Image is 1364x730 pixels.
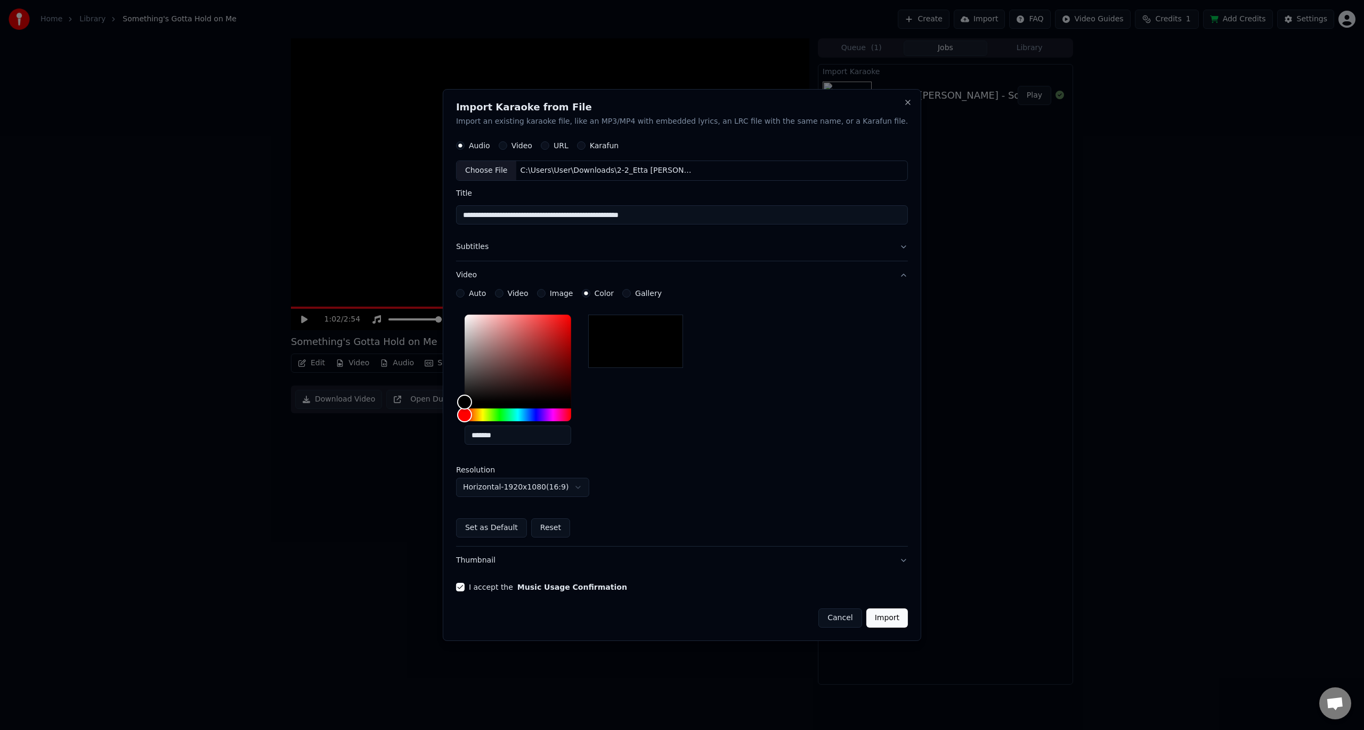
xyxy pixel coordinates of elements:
[590,142,619,150] label: Karafun
[456,466,563,474] label: Resolution
[457,162,516,181] div: Choose File
[511,142,532,150] label: Video
[594,290,614,297] label: Color
[465,408,571,421] div: Hue
[517,583,627,591] button: I accept the
[866,608,908,628] button: Import
[456,234,908,261] button: Subtitles
[531,518,570,538] button: Reset
[550,290,573,297] label: Image
[456,190,908,197] label: Title
[554,142,569,150] label: URL
[469,142,490,150] label: Audio
[516,166,697,177] div: C:\Users\User\Downloads\2-2_Etta [PERSON_NAME] - Something's Gotta Hold on Me_INSTRUMENTAL.mp3
[465,315,571,402] div: Color
[456,261,908,289] button: Video
[456,547,908,574] button: Thumbnail
[456,116,908,127] p: Import an existing karaoke file, like an MP3/MP4 with embedded lyrics, an LRC file with the same ...
[507,290,528,297] label: Video
[818,608,862,628] button: Cancel
[469,290,486,297] label: Auto
[635,290,662,297] label: Gallery
[469,583,627,591] label: I accept the
[456,102,908,112] h2: Import Karaoke from File
[456,518,527,538] button: Set as Default
[456,289,908,546] div: Video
